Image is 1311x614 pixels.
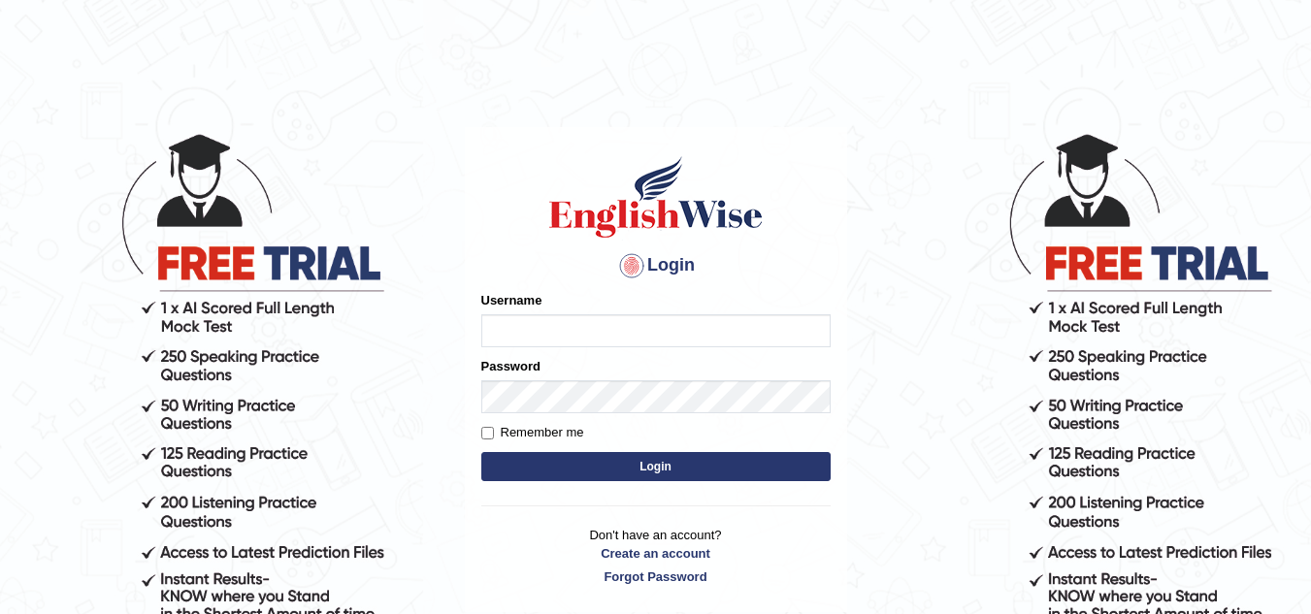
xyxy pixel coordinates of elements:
[481,567,831,586] a: Forgot Password
[481,526,831,586] p: Don't have an account?
[481,250,831,281] h4: Login
[481,544,831,563] a: Create an account
[481,452,831,481] button: Login
[481,291,542,309] label: Username
[481,357,541,375] label: Password
[481,427,494,439] input: Remember me
[545,153,767,241] img: Logo of English Wise sign in for intelligent practice with AI
[481,423,584,442] label: Remember me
